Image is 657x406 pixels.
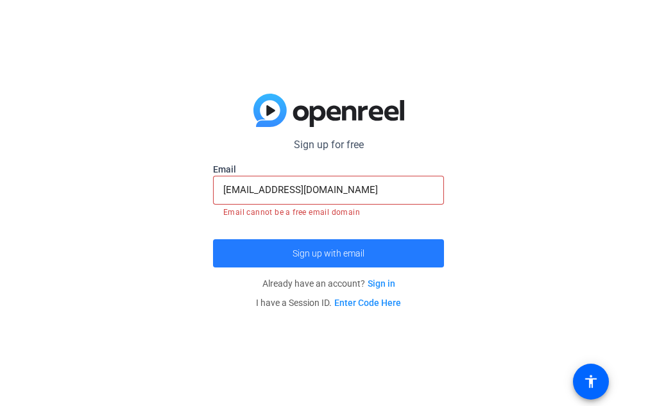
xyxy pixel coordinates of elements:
label: Email [213,163,444,176]
p: Sign up for free [213,137,444,153]
button: Sign up with email [213,239,444,267]
img: blue-gradient.svg [253,94,404,127]
mat-error: Email cannot be a free email domain [223,205,434,219]
a: Sign in [368,278,395,289]
mat-icon: accessibility [583,374,599,389]
span: I have a Session ID. [256,298,401,308]
input: Enter Email Address [223,182,434,198]
a: Enter Code Here [334,298,401,308]
span: Already have an account? [262,278,395,289]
